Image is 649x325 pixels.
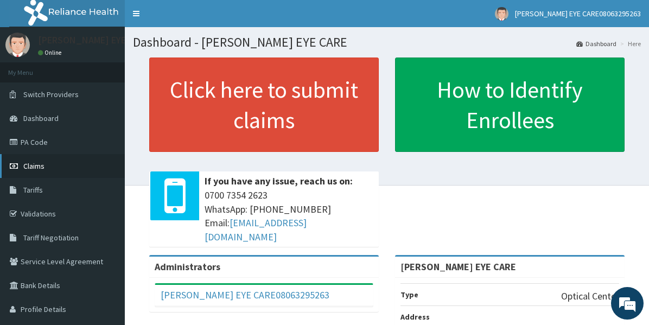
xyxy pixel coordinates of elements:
[38,35,203,45] p: [PERSON_NAME] EYE CARE08063295263
[5,33,30,57] img: User Image
[205,216,307,243] a: [EMAIL_ADDRESS][DOMAIN_NAME]
[20,54,44,81] img: d_794563401_company_1708531726252_794563401
[515,9,641,18] span: [PERSON_NAME] EYE CARE08063295263
[56,61,182,75] div: Chat with us now
[400,312,430,322] b: Address
[23,161,44,171] span: Claims
[400,260,516,273] strong: [PERSON_NAME] EYE CARE
[38,49,64,56] a: Online
[149,58,379,152] a: Click here to submit claims
[576,39,616,48] a: Dashboard
[495,7,508,21] img: User Image
[178,5,204,31] div: Minimize live chat window
[23,90,79,99] span: Switch Providers
[23,113,59,123] span: Dashboard
[63,95,150,205] span: We're online!
[23,185,43,195] span: Tariffs
[133,35,641,49] h1: Dashboard - [PERSON_NAME] EYE CARE
[205,175,353,187] b: If you have any issue, reach us on:
[561,289,619,303] p: Optical Center
[161,289,329,301] a: [PERSON_NAME] EYE CARE08063295263
[400,290,418,299] b: Type
[5,213,207,251] textarea: Type your message and hit 'Enter'
[395,58,625,152] a: How to Identify Enrollees
[618,39,641,48] li: Here
[23,233,79,243] span: Tariff Negotiation
[155,260,220,273] b: Administrators
[205,188,373,244] span: 0700 7354 2623 WhatsApp: [PHONE_NUMBER] Email:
